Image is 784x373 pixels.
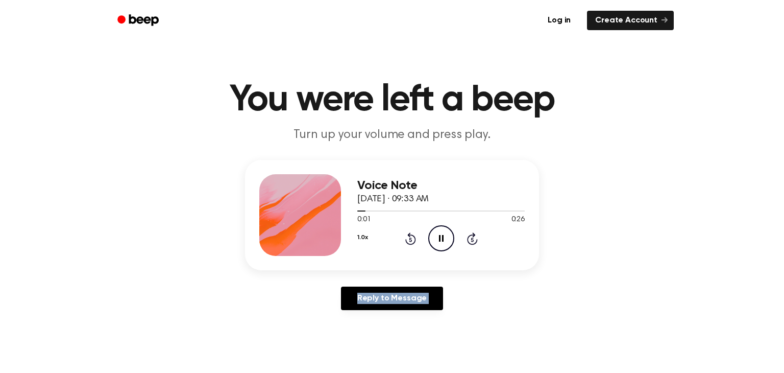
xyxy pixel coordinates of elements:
[587,11,674,30] a: Create Account
[196,127,588,144] p: Turn up your volume and press play.
[357,195,429,204] span: [DATE] · 09:33 AM
[357,215,371,225] span: 0:01
[357,179,525,193] h3: Voice Note
[110,11,168,31] a: Beep
[341,287,443,310] a: Reply to Message
[537,9,581,32] a: Log in
[511,215,525,225] span: 0:26
[357,229,367,246] button: 1.0x
[131,82,653,119] h1: You were left a beep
